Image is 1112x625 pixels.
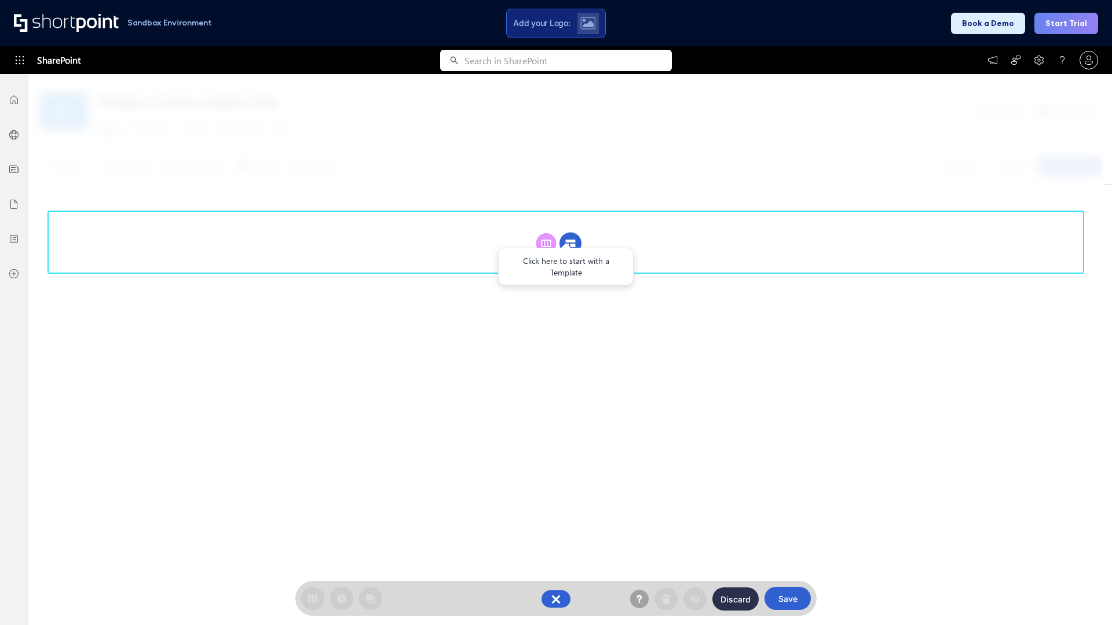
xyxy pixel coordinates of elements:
button: Start Trial [1034,13,1098,34]
button: Discard [712,587,759,611]
button: Save [765,587,811,610]
h1: Sandbox Environment [127,20,212,26]
span: Add your Logo: [513,18,570,28]
input: Search in SharePoint [464,50,672,71]
iframe: Chat Widget [1054,569,1112,625]
button: Book a Demo [951,13,1025,34]
img: Upload logo [580,17,595,30]
span: SharePoint [37,46,81,74]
